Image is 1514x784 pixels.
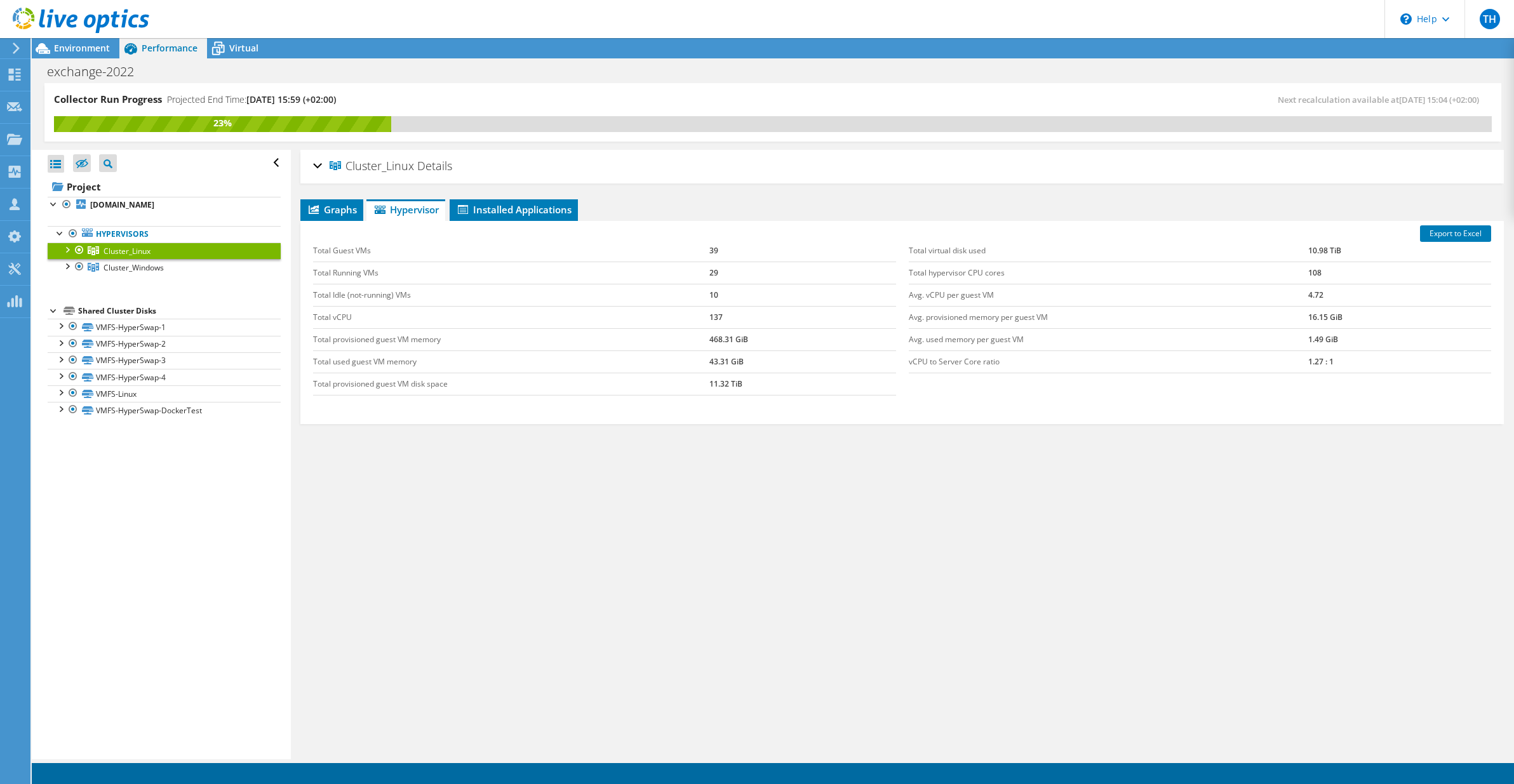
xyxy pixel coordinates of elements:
[330,160,414,173] span: Cluster_Linux
[54,42,110,54] span: Environment
[246,93,336,105] span: [DATE] 15:59 (+02:00)
[909,350,1309,373] td: vCPU to Server Core ratio
[48,402,281,418] a: VMFS-HyperSwap-DockerTest
[48,336,281,352] a: VMFS-HyperSwap-2
[48,385,281,402] a: VMFS-Linux
[1308,240,1491,262] td: 10.98 TiB
[229,42,258,54] span: Virtual
[909,306,1309,328] td: Avg. provisioned memory per guest VM
[313,328,709,350] td: Total provisioned guest VM memory
[48,369,281,385] a: VMFS-HyperSwap-4
[54,116,391,130] div: 23%
[1308,262,1491,284] td: 108
[313,306,709,328] td: Total vCPU
[909,240,1309,262] td: Total virtual disk used
[373,203,439,216] span: Hypervisor
[456,203,572,216] span: Installed Applications
[1399,94,1479,105] span: [DATE] 15:04 (+02:00)
[1480,9,1500,29] span: TH
[909,262,1309,284] td: Total hypervisor CPU cores
[48,352,281,369] a: VMFS-HyperSwap-3
[104,262,164,273] span: Cluster_Windows
[313,284,709,306] td: Total Idle (not-running) VMs
[48,197,281,213] a: [DOMAIN_NAME]
[709,306,896,328] td: 137
[709,240,896,262] td: 39
[48,226,281,243] a: Hypervisors
[1400,13,1412,25] svg: \n
[48,243,281,259] a: Cluster_Linux
[104,246,151,256] span: Cluster_Linux
[1308,328,1491,350] td: 1.49 GiB
[909,284,1309,306] td: Avg. vCPU per guest VM
[1420,225,1491,242] a: Export to Excel
[48,319,281,335] a: VMFS-HyperSwap-1
[48,176,281,197] a: Project
[307,203,357,216] span: Graphs
[313,262,709,284] td: Total Running VMs
[909,328,1309,350] td: Avg. used memory per guest VM
[167,93,336,107] h4: Projected End Time:
[78,303,281,319] div: Shared Cluster Disks
[709,262,896,284] td: 29
[313,373,709,395] td: Total provisioned guest VM disk space
[1308,306,1491,328] td: 16.15 GiB
[1308,350,1491,373] td: 1.27 : 1
[709,284,896,306] td: 10
[417,158,452,173] span: Details
[1308,284,1491,306] td: 4.72
[90,199,154,210] b: [DOMAIN_NAME]
[1278,94,1485,105] span: Next recalculation available at
[709,350,896,373] td: 43.31 GiB
[313,240,709,262] td: Total Guest VMs
[48,259,281,276] a: Cluster_Windows
[313,350,709,373] td: Total used guest VM memory
[709,373,896,395] td: 11.32 TiB
[709,328,896,350] td: 468.31 GiB
[142,42,198,54] span: Performance
[41,65,154,79] h1: exchange-2022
